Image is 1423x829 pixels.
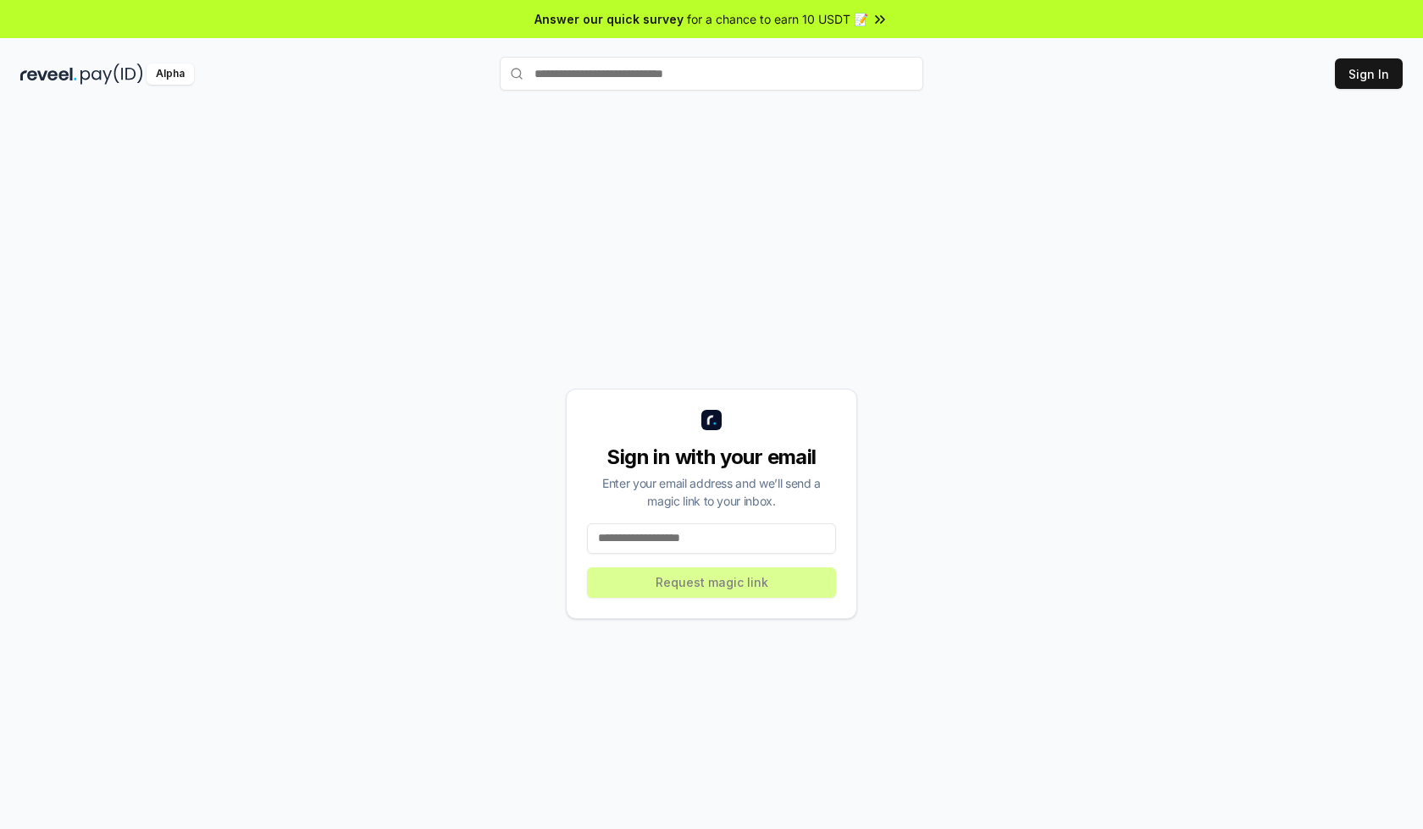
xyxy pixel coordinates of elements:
[20,64,77,85] img: reveel_dark
[687,10,868,28] span: for a chance to earn 10 USDT 📝
[587,444,836,471] div: Sign in with your email
[701,410,722,430] img: logo_small
[587,474,836,510] div: Enter your email address and we’ll send a magic link to your inbox.
[147,64,194,85] div: Alpha
[80,64,143,85] img: pay_id
[534,10,684,28] span: Answer our quick survey
[1335,58,1403,89] button: Sign In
